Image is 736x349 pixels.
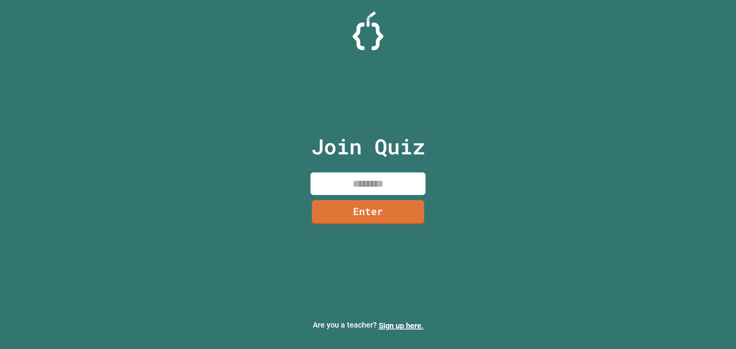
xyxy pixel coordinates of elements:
[353,11,383,50] img: Logo.svg
[312,200,424,224] a: Enter
[379,321,424,330] a: Sign up here.
[672,285,728,318] iframe: chat widget
[311,131,425,162] p: Join Quiz
[6,319,730,331] p: Are you a teacher?
[704,318,728,341] iframe: chat widget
